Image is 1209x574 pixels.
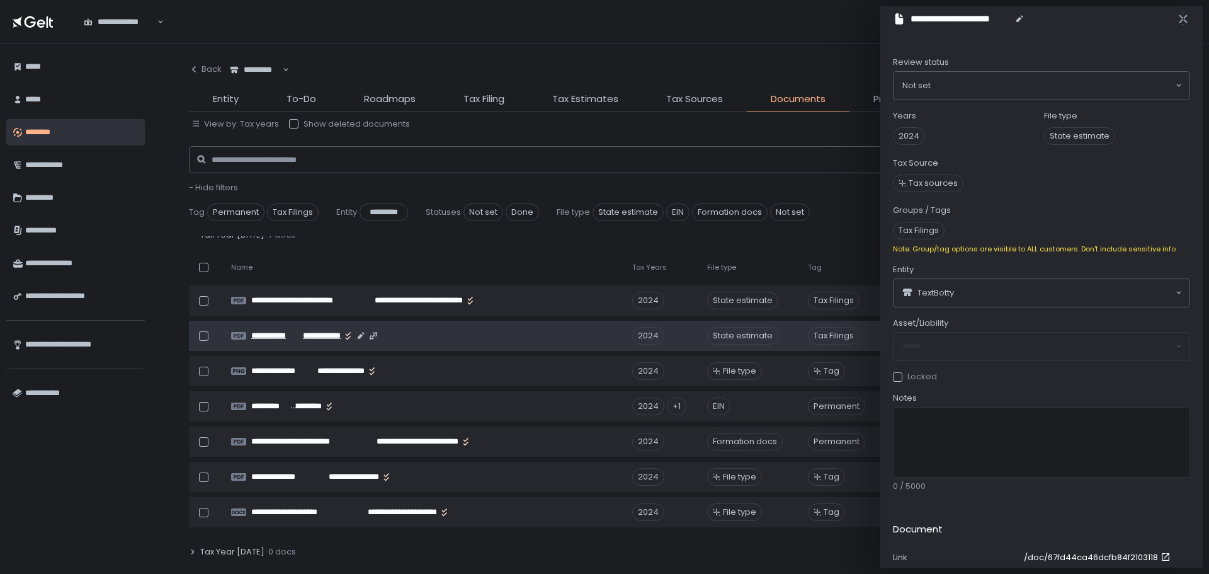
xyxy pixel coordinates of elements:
span: State estimate [1044,127,1115,145]
span: Formation docs [692,204,768,221]
span: Done [506,204,539,221]
div: 2024 [632,398,664,415]
span: Permanent [207,204,264,221]
span: File type [723,507,756,518]
button: - Hide filters [189,182,238,193]
span: Tax Filings [267,204,319,221]
span: Tag [808,263,822,272]
span: Tax sources [909,178,958,189]
label: Tax Source [893,158,938,169]
span: Notes [893,393,917,404]
div: 2024 [632,468,664,486]
div: Link [893,552,1019,563]
span: TextBotty [917,287,954,299]
div: 0 / 5000 [893,481,1190,492]
span: Tax Filings [893,222,945,239]
span: Tag [824,471,839,483]
span: Not set [770,204,810,221]
span: To-Do [287,92,316,106]
span: Statuses [426,207,461,218]
div: Search for option [222,57,289,83]
span: Tag [824,507,839,518]
span: - Hide filters [189,181,238,193]
span: Tax Years [632,263,667,272]
div: 2024 [632,292,664,309]
span: Tax Filings [808,327,860,345]
span: Entity [893,264,914,275]
span: Asset/Liability [893,318,948,329]
label: File type [1044,110,1077,122]
span: 2024 [893,127,925,145]
span: Tax Sources [666,92,723,106]
span: File type [707,263,736,272]
a: /doc/67fd44ca46dcfb84f2103118 [1024,552,1173,563]
span: Not set [463,204,503,221]
div: State estimate [707,327,778,345]
span: Tag [824,365,839,377]
span: Entity [336,207,357,218]
span: Review status [893,57,949,68]
button: View by: Tax years [191,118,279,130]
button: Back [189,57,222,82]
div: Formation docs [707,433,783,451]
span: 0 docs [268,546,296,558]
span: Tax Filings [808,292,860,309]
div: Search for option [76,9,164,35]
span: Tax Filing [463,92,504,106]
span: Projections [873,92,926,106]
span: File type [723,365,756,377]
span: Permanent [808,433,865,451]
span: Tax Year [DATE] [200,546,264,558]
input: Search for option [931,79,1174,92]
label: Years [893,110,916,122]
span: Roadmaps [364,92,416,106]
span: File type [723,471,756,483]
span: State estimate [593,204,664,221]
span: EIN [666,204,690,221]
div: 2024 [632,327,664,345]
span: Documents [771,92,826,106]
span: Tax Estimates [552,92,618,106]
div: Note: Group/tag options are visible to ALL customers. Don't include sensitive info [893,244,1190,254]
span: Tag [189,207,205,218]
div: Search for option [894,279,1189,307]
div: Back [189,64,222,75]
span: Not set [902,79,931,92]
label: Groups / Tags [893,205,951,216]
div: Search for option [894,72,1189,100]
span: Permanent [808,398,865,415]
div: 2024 [632,362,664,380]
div: State estimate [707,292,778,309]
span: Name [231,263,253,272]
div: EIN [707,398,730,415]
div: 2024 [632,503,664,521]
h2: Document [893,522,943,537]
input: Search for option [954,287,1174,299]
span: File type [557,207,590,218]
div: 2024 [632,433,664,451]
span: Entity [213,92,239,106]
div: +1 [667,398,686,415]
